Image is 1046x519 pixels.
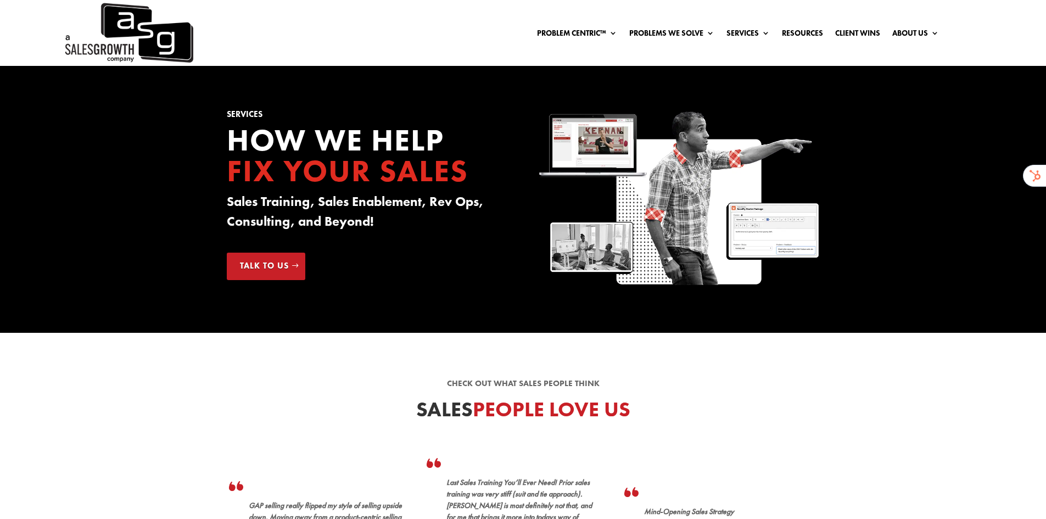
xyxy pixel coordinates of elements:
h2: Sales [227,399,820,426]
h2: How we Help [227,125,507,192]
a: Services [726,29,770,41]
a: Resources [782,29,823,41]
p: Check out what sales people think [227,377,820,390]
a: Problems We Solve [629,29,714,41]
a: Talk to Us [227,253,305,280]
img: Sales Growth Keenan [539,110,819,288]
h1: Services [227,110,507,124]
a: Client Wins [835,29,880,41]
a: Problem Centric™ [537,29,617,41]
span: People Love Us [473,396,630,422]
span: Fix your Sales [227,151,468,191]
h3: Sales Training, Sales Enablement, Rev Ops, Consulting, and Beyond! [227,192,507,237]
a: About Us [892,29,939,41]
